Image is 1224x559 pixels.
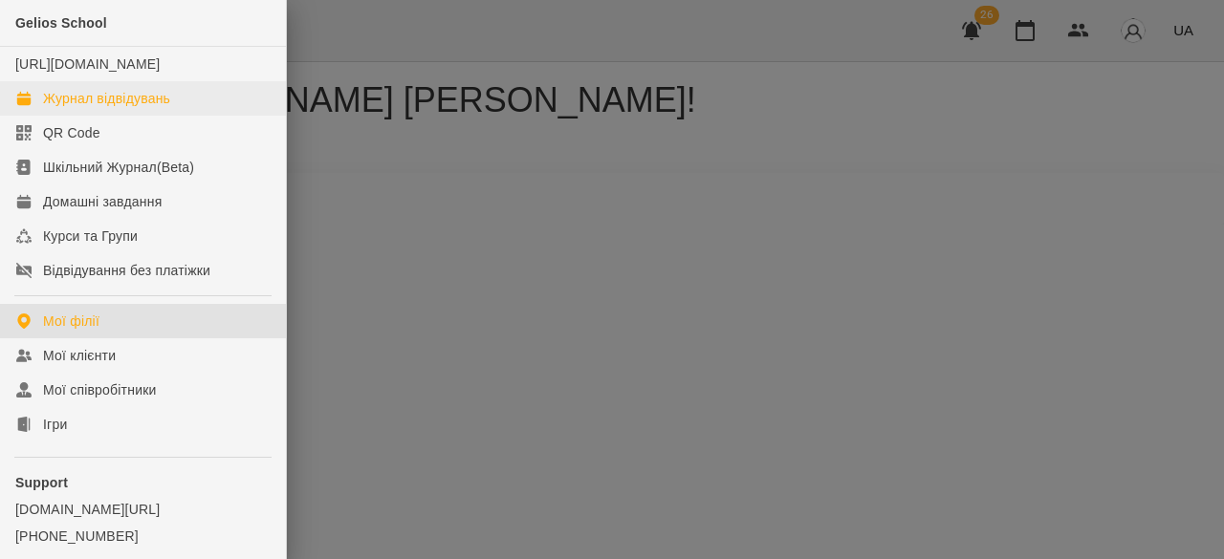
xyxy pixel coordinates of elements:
div: Шкільний Журнал(Beta) [43,158,194,177]
div: Мої філії [43,312,99,331]
p: Support [15,473,271,492]
div: Курси та Групи [43,226,138,246]
div: Домашні завдання [43,192,162,211]
div: Журнал відвідувань [43,89,170,108]
div: Ігри [43,415,67,434]
a: [PHONE_NUMBER] [15,527,271,546]
div: Мої клієнти [43,346,116,365]
span: Gelios School [15,15,107,31]
div: QR Code [43,123,100,142]
a: [URL][DOMAIN_NAME] [15,56,160,72]
div: Відвідування без платіжки [43,261,210,280]
div: Мої співробітники [43,380,157,399]
a: [DOMAIN_NAME][URL] [15,500,271,519]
